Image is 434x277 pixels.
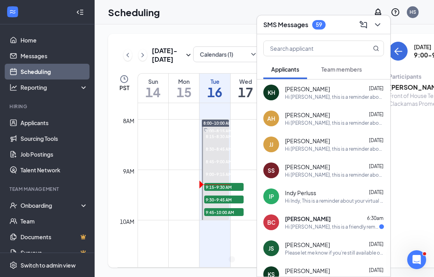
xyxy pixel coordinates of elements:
[410,9,416,15] div: HS
[267,114,275,122] div: AH
[121,167,136,175] div: 9am
[20,64,88,79] a: Scheduling
[359,20,368,30] svg: ComposeMessage
[285,120,384,126] div: Hi [PERSON_NAME], this is a reminder about your virtual interview with [DEMOGRAPHIC_DATA]-fil-A C...
[285,189,316,197] span: Indy Perluss
[285,249,384,256] div: Please let me know if you’re still available or if we need to reschedule.
[264,41,357,56] input: Search applicant
[204,183,244,191] span: 9:15-9:30 AM
[271,66,299,73] span: Applicants
[152,46,184,64] h3: [DATE] - [DATE]
[204,158,232,165] span: 8:45-9:00 AM
[285,198,384,204] div: Hi Indy, This is a reminder about your virtual interview with [DEMOGRAPHIC_DATA]-fil-A Clackamas!...
[118,217,136,226] div: 10am
[138,78,168,85] div: Sun
[285,215,331,223] span: [PERSON_NAME]
[268,89,275,96] div: KH
[139,50,147,60] svg: ChevronRight
[369,163,384,169] span: [DATE]
[316,21,322,28] div: 59
[76,8,84,16] svg: Collapse
[119,74,129,84] svg: Clock
[268,244,274,252] div: JS
[285,146,384,152] div: Hi [PERSON_NAME], this is a reminder about your virtual interview with [DEMOGRAPHIC_DATA]-fil-A C...
[20,48,88,64] a: Messages
[285,241,330,249] span: [PERSON_NAME]
[9,261,17,269] svg: Settings
[121,116,136,125] div: 8am
[123,49,132,61] button: ChevronLeft
[199,85,230,99] h1: 16
[9,83,17,91] svg: Analysis
[20,162,88,178] a: Talent Network
[263,20,308,29] h3: SMS Messages
[124,50,132,60] svg: ChevronLeft
[389,42,408,61] button: back-button
[373,7,383,17] svg: Notifications
[20,261,76,269] div: Switch to admin view
[267,218,276,226] div: BC
[231,78,261,85] div: Wed
[20,201,81,209] div: Onboarding
[285,223,379,230] div: Hi [PERSON_NAME], this is a friendly reminder. Your interview with [DEMOGRAPHIC_DATA]-fil-A for L...
[369,85,384,91] span: [DATE]
[373,20,382,30] svg: ChevronDown
[391,7,400,17] svg: QuestionInfo
[204,133,232,140] span: 8:15-8:30 AM
[285,267,330,275] span: [PERSON_NAME]
[138,74,168,103] a: September 14, 2025
[204,145,232,152] span: 8:30-8:45 AM
[9,8,17,16] svg: WorkstreamLogo
[285,172,384,178] div: Hi [PERSON_NAME], this is a reminder about your virtual interview with [DEMOGRAPHIC_DATA]-fil-A C...
[373,45,379,52] svg: MagnifyingGlass
[369,267,384,273] span: [DATE]
[9,201,17,209] svg: UserCheck
[204,170,232,177] span: 9:00-9:15 AM
[250,50,257,58] svg: ChevronDown
[231,85,261,99] h1: 17
[367,215,384,221] span: 6:30am
[369,189,384,195] span: [DATE]
[369,137,384,143] span: [DATE]
[285,85,330,93] span: [PERSON_NAME]
[269,192,274,200] div: IP
[108,6,160,19] h1: Scheduling
[138,49,147,61] button: ChevronRight
[20,32,88,48] a: Home
[369,111,384,117] span: [DATE]
[371,18,384,31] button: ChevronDown
[20,131,88,146] a: Sourcing Tools
[20,83,88,91] div: Reporting
[184,50,193,60] svg: SmallChevronDown
[169,78,199,85] div: Mon
[369,241,384,247] span: [DATE]
[199,78,230,85] div: Tue
[285,111,330,119] span: [PERSON_NAME]
[169,74,199,103] a: September 15, 2025
[138,85,168,99] h1: 14
[285,137,330,145] span: [PERSON_NAME]
[20,115,88,131] a: Applicants
[393,46,403,56] svg: ArrowLeft
[357,18,370,31] button: ComposeMessage
[285,94,384,100] div: Hi [PERSON_NAME], this is a reminder about your virtual interview with [DEMOGRAPHIC_DATA]-fil-A C...
[321,66,362,73] span: Team members
[20,213,88,229] a: Team
[204,208,244,216] span: 9:45-10:00 AM
[119,84,129,92] span: PST
[407,250,426,269] iframe: Intercom live chat
[285,163,330,171] span: [PERSON_NAME]
[199,74,230,103] a: September 16, 2025
[20,245,88,260] a: SurveysCrown
[193,46,264,62] button: Calendars (1)ChevronDown
[268,166,275,174] div: SS
[169,85,199,99] h1: 15
[9,186,86,192] div: Team Management
[269,140,273,148] div: JJ
[231,74,261,103] a: September 17, 2025
[20,146,88,162] a: Job Postings
[9,103,86,110] div: Hiring
[204,127,232,134] span: 8:00-8:15 AM
[204,196,244,203] span: 9:30-9:45 AM
[20,229,88,245] a: DocumentsCrown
